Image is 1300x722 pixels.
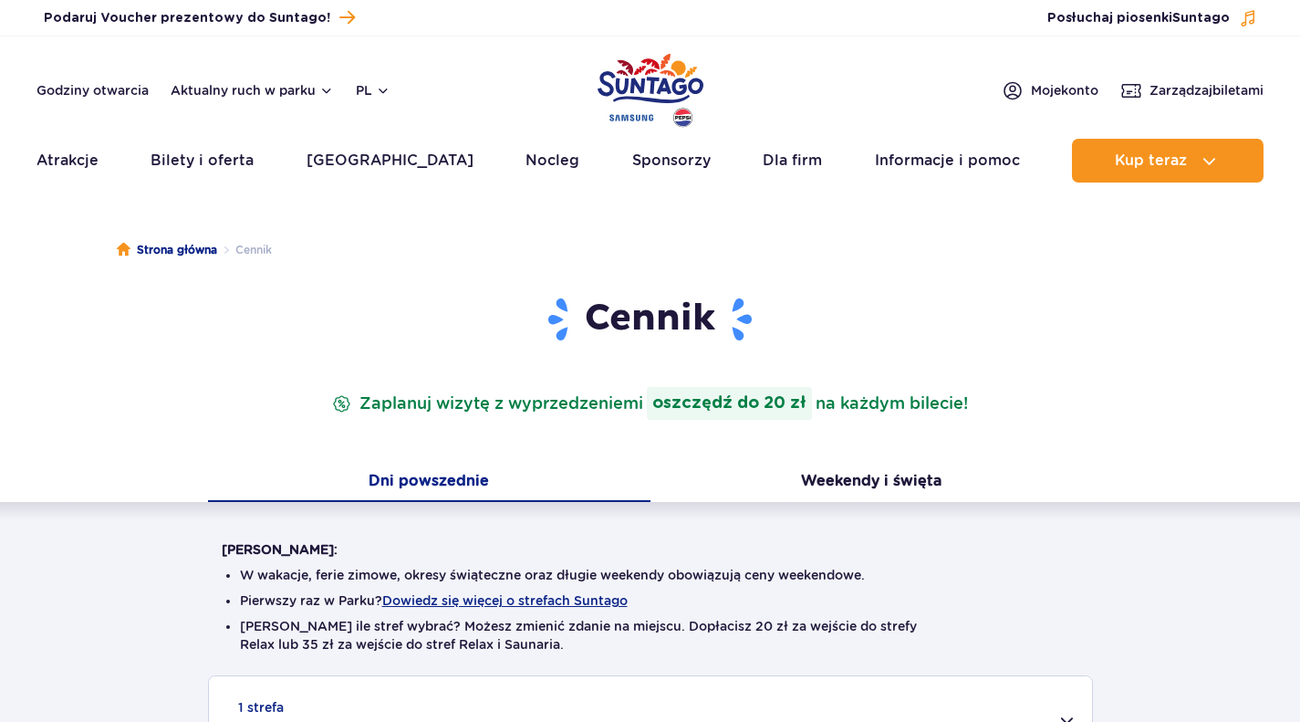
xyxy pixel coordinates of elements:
[632,139,711,183] a: Sponsorzy
[1120,79,1264,101] a: Zarządzajbiletami
[525,139,579,183] a: Nocleg
[240,591,1061,610] li: Pierwszy raz w Parku?
[1031,81,1098,99] span: Moje konto
[44,5,355,30] a: Podaruj Voucher prezentowy do Suntago!
[222,296,1079,343] h1: Cennik
[44,9,330,27] span: Podaruj Voucher prezentowy do Suntago!
[650,464,1093,502] button: Weekendy i święta
[238,698,284,717] small: 1 strefa
[1002,79,1098,101] a: Mojekonto
[1047,9,1257,27] button: Posłuchaj piosenkiSuntago
[217,241,272,259] li: Cennik
[240,617,1061,654] li: [PERSON_NAME] ile stref wybrać? Możesz zmienić zdanie na miejscu. Dopłacisz 20 zł za wejście do s...
[356,81,390,99] button: pl
[1115,152,1187,169] span: Kup teraz
[763,139,822,183] a: Dla firm
[222,542,338,557] strong: [PERSON_NAME]:
[1172,12,1230,25] span: Suntago
[1072,139,1264,183] button: Kup teraz
[208,464,650,502] button: Dni powszednie
[328,387,972,420] p: Zaplanuj wizytę z wyprzedzeniem na każdym bilecie!
[647,387,812,420] strong: oszczędź do 20 zł
[875,139,1020,183] a: Informacje i pomoc
[307,139,473,183] a: [GEOGRAPHIC_DATA]
[1149,81,1264,99] span: Zarządzaj biletami
[117,241,217,259] a: Strona główna
[240,566,1061,584] li: W wakacje, ferie zimowe, okresy świąteczne oraz długie weekendy obowiązują ceny weekendowe.
[1047,9,1230,27] span: Posłuchaj piosenki
[151,139,254,183] a: Bilety i oferta
[382,593,628,608] button: Dowiedz się więcej o strefach Suntago
[36,81,149,99] a: Godziny otwarcia
[598,46,703,130] a: Park of Poland
[171,83,334,98] button: Aktualny ruch w parku
[36,139,99,183] a: Atrakcje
